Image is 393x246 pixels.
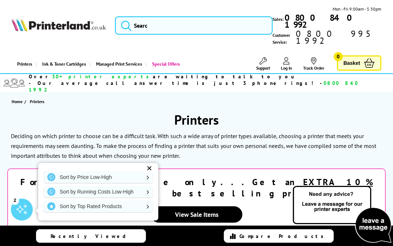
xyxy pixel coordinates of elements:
a: Log In [281,57,292,71]
a: Basket 0 [337,55,381,71]
a: 0800 840 1992 [283,14,381,28]
span: Sales: [273,16,283,23]
a: View Sale Items [151,206,242,223]
div: ✕ [144,163,154,173]
span: - Our average call answer time is just 3 phone rings! - [29,80,374,93]
span: Recently Viewed [51,233,133,239]
a: Sort by Running Costs Low-High [44,186,153,198]
span: Printers [30,99,44,104]
a: Managed Print Services [90,55,146,73]
div: 2 [11,196,19,204]
span: Compare Products [239,233,327,239]
a: Printers [12,55,36,73]
a: Compare Products [224,229,334,243]
img: Printerland Logo [12,18,106,32]
b: 0800 840 1992 [285,12,357,30]
img: Open Live Chat window [291,185,393,245]
span: Log In [281,65,292,71]
input: Searc [115,16,273,35]
p: Deciding on which printer to choose can be a difficult task. With such a wide array of printer ty... [11,132,364,149]
a: Home [12,98,24,105]
a: Special Offers [146,55,183,73]
a: Ink & Toner Cartridges [36,55,90,73]
span: 0800 840 1992 [29,80,358,93]
span: Over are waiting to talk to you [29,73,298,80]
a: Support [256,57,270,71]
a: Track Order [303,57,324,71]
span: Mon - Fri 9:00am - 5:30pm [333,5,381,12]
span: 0800 995 1992 [295,30,381,44]
span: Basket [344,58,360,68]
span: 0 [334,52,343,61]
span: Customer Service: [273,30,381,46]
a: Sort by Top Rated Products [44,200,153,212]
h1: Printers [7,111,386,128]
span: Ink & Toner Cartridges [42,55,86,73]
a: Printerland Logo [12,18,106,33]
span: Support [256,65,270,71]
a: Sort by Price Low-High [44,171,153,183]
span: 30+ printer experts [52,73,153,80]
strong: For a limited time only...Get an selected best selling printers! [20,176,373,199]
a: Recently Viewed [36,229,146,243]
p: To make the process of finding a printer that suits your own personal needs, we have compiled som... [11,142,376,159]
